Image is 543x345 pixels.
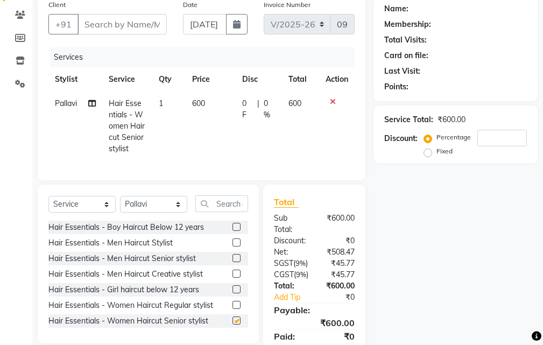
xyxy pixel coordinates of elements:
[48,14,79,34] button: +91
[322,292,363,303] div: ₹0
[109,98,145,153] span: Hair Essentials - Women Haircut Senior stylist
[236,67,282,91] th: Disc
[384,81,408,93] div: Points:
[314,235,363,247] div: ₹0
[316,258,363,269] div: ₹45.77
[384,133,418,144] div: Discount:
[186,67,236,91] th: Price
[384,50,428,61] div: Card on file:
[288,98,301,108] span: 600
[257,98,259,121] span: |
[55,98,77,108] span: Pallavi
[296,270,306,279] span: 9%
[266,330,314,343] div: Paid:
[266,269,316,280] div: ( )
[266,235,314,247] div: Discount:
[384,3,408,15] div: Name:
[48,284,199,295] div: Hair Essentials - Girl haircut below 12 years
[48,222,204,233] div: Hair Essentials - Boy Haircut Below 12 years
[266,304,363,316] div: Payable:
[266,292,322,303] a: Add Tip
[266,247,314,258] div: Net:
[266,258,316,269] div: ( )
[314,247,363,258] div: ₹508.47
[266,316,363,329] div: ₹600.00
[274,258,293,268] span: SGST
[295,259,306,267] span: 9%
[242,98,252,121] span: 0 F
[50,47,363,67] div: Services
[266,213,314,235] div: Sub Total:
[159,98,163,108] span: 1
[195,195,248,212] input: Search or Scan
[319,67,355,91] th: Action
[274,196,299,208] span: Total
[384,66,420,77] div: Last Visit:
[384,19,431,30] div: Membership:
[48,67,102,91] th: Stylist
[152,67,185,91] th: Qty
[48,237,173,249] div: Hair Essentials - Men Haircut Stylist
[436,132,471,142] label: Percentage
[384,114,433,125] div: Service Total:
[48,315,208,327] div: Hair Essentials - Women Haircut Senior stylist
[102,67,152,91] th: Service
[314,280,363,292] div: ₹600.00
[314,213,363,235] div: ₹600.00
[282,67,319,91] th: Total
[314,330,363,343] div: ₹0
[438,114,466,125] div: ₹600.00
[316,269,363,280] div: ₹45.77
[48,269,203,280] div: Hair Essentials - Men Haircut Creative stylist
[264,98,276,121] span: 0 %
[48,253,196,264] div: Hair Essentials - Men Haircut Senior stylist
[384,34,427,46] div: Total Visits:
[436,146,453,156] label: Fixed
[274,270,294,279] span: CGST
[192,98,205,108] span: 600
[266,280,314,292] div: Total:
[77,14,167,34] input: Search by Name/Mobile/Email/Code
[48,300,213,311] div: Hair Essentials - Women Haircut Regular stylist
